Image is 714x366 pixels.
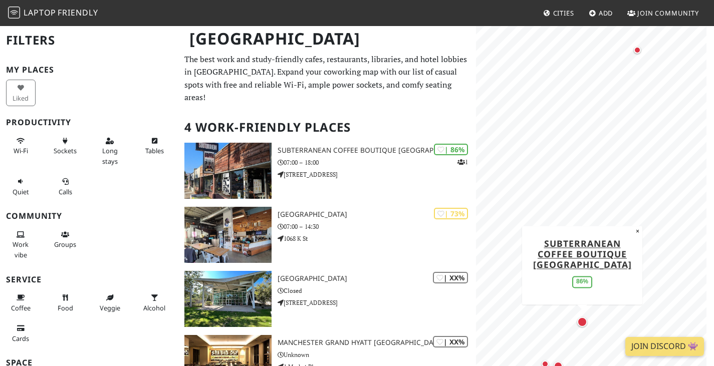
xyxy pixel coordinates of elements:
[278,158,476,167] p: 07:00 – 18:00
[140,133,169,159] button: Tables
[6,275,172,284] h3: Service
[13,187,29,196] span: Quiet
[625,337,704,356] a: Join Discord 👾
[8,7,20,19] img: LaptopFriendly
[13,240,29,259] span: People working
[599,9,613,18] span: Add
[457,157,468,167] p: 1
[184,271,272,327] img: Carmel Mountain Ranch Branch Library
[100,303,120,312] span: Veggie
[572,276,592,287] div: 86%
[627,40,647,60] div: Map marker
[54,240,76,249] span: Group tables
[181,25,474,53] h1: [GEOGRAPHIC_DATA]
[24,7,56,18] span: Laptop
[434,144,468,155] div: | 86%
[278,170,476,179] p: [STREET_ADDRESS]
[6,289,36,316] button: Coffee
[51,173,80,200] button: Calls
[278,146,476,155] h3: Subterranean Coffee Boutique [GEOGRAPHIC_DATA]
[143,303,165,312] span: Alcohol
[433,336,468,347] div: | XX%
[178,143,476,199] a: Subterranean Coffee Boutique North Park | 86% 1 Subterranean Coffee Boutique [GEOGRAPHIC_DATA] 07...
[12,334,29,343] span: Credit cards
[6,211,172,221] h3: Community
[184,143,272,199] img: Subterranean Coffee Boutique North Park
[58,303,73,312] span: Food
[278,210,476,219] h3: [GEOGRAPHIC_DATA]
[433,272,468,283] div: | XX%
[11,303,31,312] span: Coffee
[184,207,272,263] img: Hob Coffee East Village
[6,118,172,127] h3: Productivity
[278,234,476,243] p: 1068 K St
[6,320,36,346] button: Cards
[637,9,699,18] span: Join Community
[184,112,470,143] h2: 4 Work-Friendly Places
[95,133,125,169] button: Long stays
[58,7,98,18] span: Friendly
[184,53,470,104] p: The best work and study-friendly cafes, restaurants, libraries, and hotel lobbies in [GEOGRAPHIC_...
[54,146,77,155] span: Power sockets
[6,226,36,263] button: Work vibe
[623,4,703,22] a: Join Community
[434,208,468,219] div: | 73%
[140,289,169,316] button: Alcohol
[59,187,72,196] span: Video/audio calls
[178,271,476,327] a: Carmel Mountain Ranch Branch Library | XX% [GEOGRAPHIC_DATA] Closed [STREET_ADDRESS]
[6,173,36,200] button: Quiet
[278,298,476,307] p: [STREET_ADDRESS]
[8,5,98,22] a: LaptopFriendly LaptopFriendly
[6,65,172,75] h3: My Places
[51,289,80,316] button: Food
[278,286,476,295] p: Closed
[178,207,476,263] a: Hob Coffee East Village | 73% [GEOGRAPHIC_DATA] 07:00 – 14:30 1068 K St
[278,274,476,283] h3: [GEOGRAPHIC_DATA]
[553,9,574,18] span: Cities
[95,289,125,316] button: Veggie
[14,146,28,155] span: Stable Wi-Fi
[633,226,642,237] button: Close popup
[102,146,118,165] span: Long stays
[145,146,164,155] span: Work-friendly tables
[51,226,80,253] button: Groups
[585,4,617,22] a: Add
[278,350,476,359] p: Unknown
[539,4,578,22] a: Cities
[6,25,172,56] h2: Filters
[533,237,632,270] a: Subterranean Coffee Boutique [GEOGRAPHIC_DATA]
[6,133,36,159] button: Wi-Fi
[278,222,476,231] p: 07:00 – 14:30
[278,338,476,347] h3: Manchester Grand Hyatt [GEOGRAPHIC_DATA]
[572,312,592,332] div: Map marker
[51,133,80,159] button: Sockets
